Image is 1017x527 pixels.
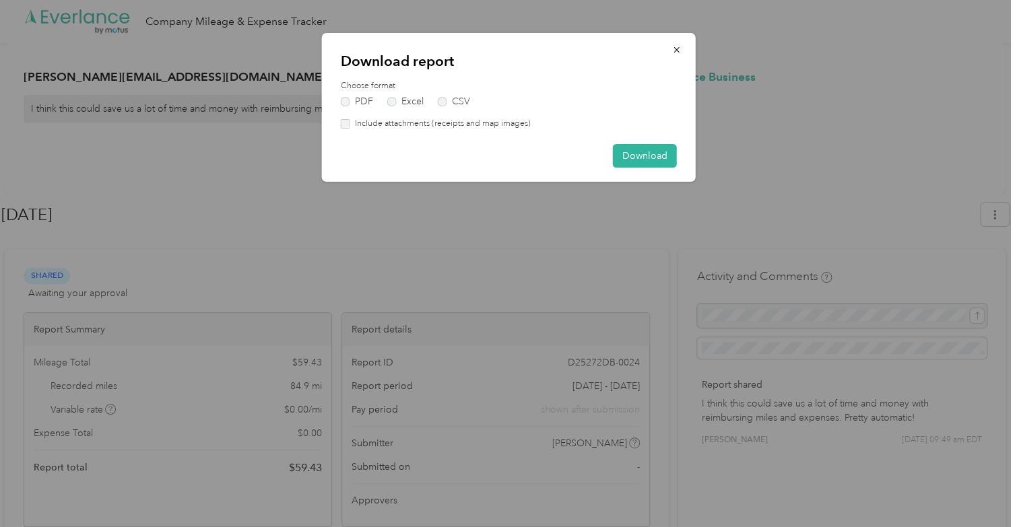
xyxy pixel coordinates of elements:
p: Download report [341,52,677,71]
label: Include attachments (receipts and map images) [350,118,531,130]
label: PDF [341,97,373,106]
label: Choose format [341,80,677,92]
label: CSV [438,97,470,106]
label: Excel [387,97,424,106]
button: Download [613,144,677,168]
